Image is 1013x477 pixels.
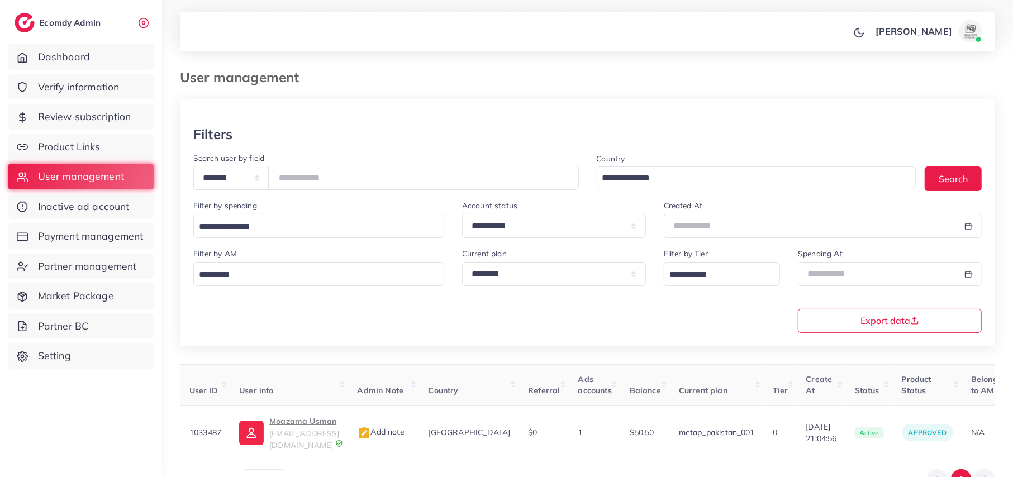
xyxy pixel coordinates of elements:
span: Status [855,385,879,395]
span: Ads accounts [578,374,612,395]
span: $50.50 [630,427,654,437]
label: Country [597,153,625,164]
a: Inactive ad account [8,194,154,220]
a: Payment management [8,223,154,249]
a: logoEcomdy Admin [15,13,103,32]
label: Search user by field [193,152,264,164]
span: 1033487 [189,427,221,437]
span: Balance [630,385,661,395]
p: Moazama Usman [269,414,339,428]
span: Dashboard [38,50,90,64]
span: Admin Note [358,385,404,395]
span: Current plan [679,385,727,395]
span: [DATE] 21:04:56 [806,421,836,444]
span: Product Status [902,374,931,395]
label: Filter by AM [193,248,237,259]
span: User management [38,169,124,184]
label: Current plan [462,248,507,259]
img: 9CAL8B2pu8EFxCJHYAAAAldEVYdGRhdGU6Y3JlYXRlADIwMjItMTItMDlUMDQ6NTg6MzkrMDA6MDBXSlgLAAAAJXRFWHRkYXR... [335,440,343,447]
span: $0 [528,427,537,437]
span: [EMAIL_ADDRESS][DOMAIN_NAME] [269,428,339,450]
span: Tier [773,385,788,395]
span: Country [429,385,459,395]
label: Spending At [798,248,843,259]
h2: Ecomdy Admin [39,17,103,28]
a: Moazama Usman[EMAIL_ADDRESS][DOMAIN_NAME] [239,414,339,451]
div: Search for option [193,214,444,238]
span: Belong to AM [971,374,998,395]
a: Dashboard [8,44,154,70]
img: avatar [959,20,982,42]
span: Market Package [38,289,114,303]
input: Search for option [195,266,430,284]
label: Filter by Tier [664,248,708,259]
a: Review subscription [8,104,154,130]
span: Add note [358,427,405,437]
img: ic-user-info.36bf1079.svg [239,421,264,445]
span: N/A [971,427,985,437]
span: User info [239,385,273,395]
button: Export data [798,309,982,333]
span: Export data [860,316,919,325]
div: Search for option [597,166,916,189]
img: logo [15,13,35,32]
a: Verify information [8,74,154,100]
div: Search for option [664,262,781,286]
span: approved [909,428,947,437]
span: 0 [773,427,777,437]
a: Product Links [8,134,154,160]
span: active [855,427,884,439]
span: Payment management [38,229,144,244]
span: Review subscription [38,109,131,124]
span: Verify information [38,80,120,94]
div: Search for option [193,262,444,286]
label: Filter by spending [193,200,257,211]
span: User ID [189,385,218,395]
a: [PERSON_NAME]avatar [869,20,986,42]
h3: Filters [193,126,232,142]
p: [PERSON_NAME] [876,25,952,38]
button: Search [925,166,982,190]
span: Inactive ad account [38,199,130,214]
input: Search for option [195,218,430,236]
label: Account status [462,200,517,211]
span: Setting [38,349,71,363]
span: Product Links [38,140,101,154]
span: metap_pakistan_001 [679,427,755,437]
img: admin_note.cdd0b510.svg [358,426,371,440]
a: Setting [8,343,154,369]
a: Partner management [8,254,154,279]
span: [GEOGRAPHIC_DATA] [429,427,511,437]
span: Partner BC [38,319,89,333]
input: Search for option [598,170,902,187]
a: Market Package [8,283,154,309]
h3: User management [180,69,308,85]
a: User management [8,164,154,189]
span: Partner management [38,259,137,274]
span: Create At [806,374,832,395]
span: 1 [578,427,583,437]
span: Referral [528,385,560,395]
input: Search for option [665,266,766,284]
a: Partner BC [8,313,154,339]
label: Created At [664,200,703,211]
